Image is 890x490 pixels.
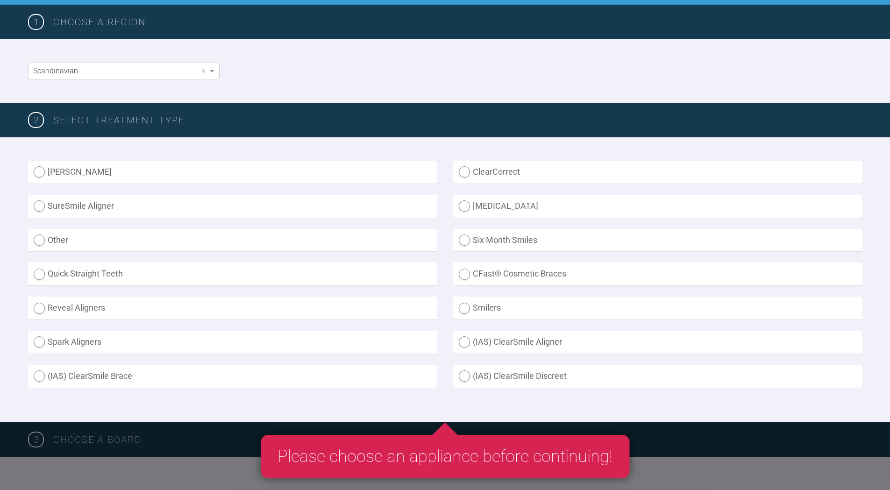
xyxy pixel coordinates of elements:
[453,297,862,320] label: Smilers
[28,297,437,320] label: Reveal Aligners
[28,331,437,354] label: Spark Aligners
[28,195,437,218] label: SureSmile Aligner
[33,66,78,75] span: Scandinavian
[199,63,207,79] span: Clear value
[53,113,862,128] h3: SELECT TREATMENT TYPE
[453,365,862,388] label: (IAS) ClearSmile Discreet
[28,263,437,285] label: Quick Straight Teeth
[453,195,862,218] label: [MEDICAL_DATA]
[453,229,862,252] label: Six Month Smiles
[53,14,862,29] h3: Choose a region
[261,435,629,479] div: Please choose an appliance before continuing!
[28,229,437,252] label: Other
[453,331,862,354] label: (IAS) ClearSmile Aligner
[453,263,862,285] label: CFast® Cosmetic Braces
[28,161,437,184] label: [PERSON_NAME]
[28,365,437,388] label: (IAS) ClearSmile Brace
[28,14,44,30] span: 1
[28,112,44,128] span: 2
[453,161,862,184] label: ClearCorrect
[201,66,206,75] span: ×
